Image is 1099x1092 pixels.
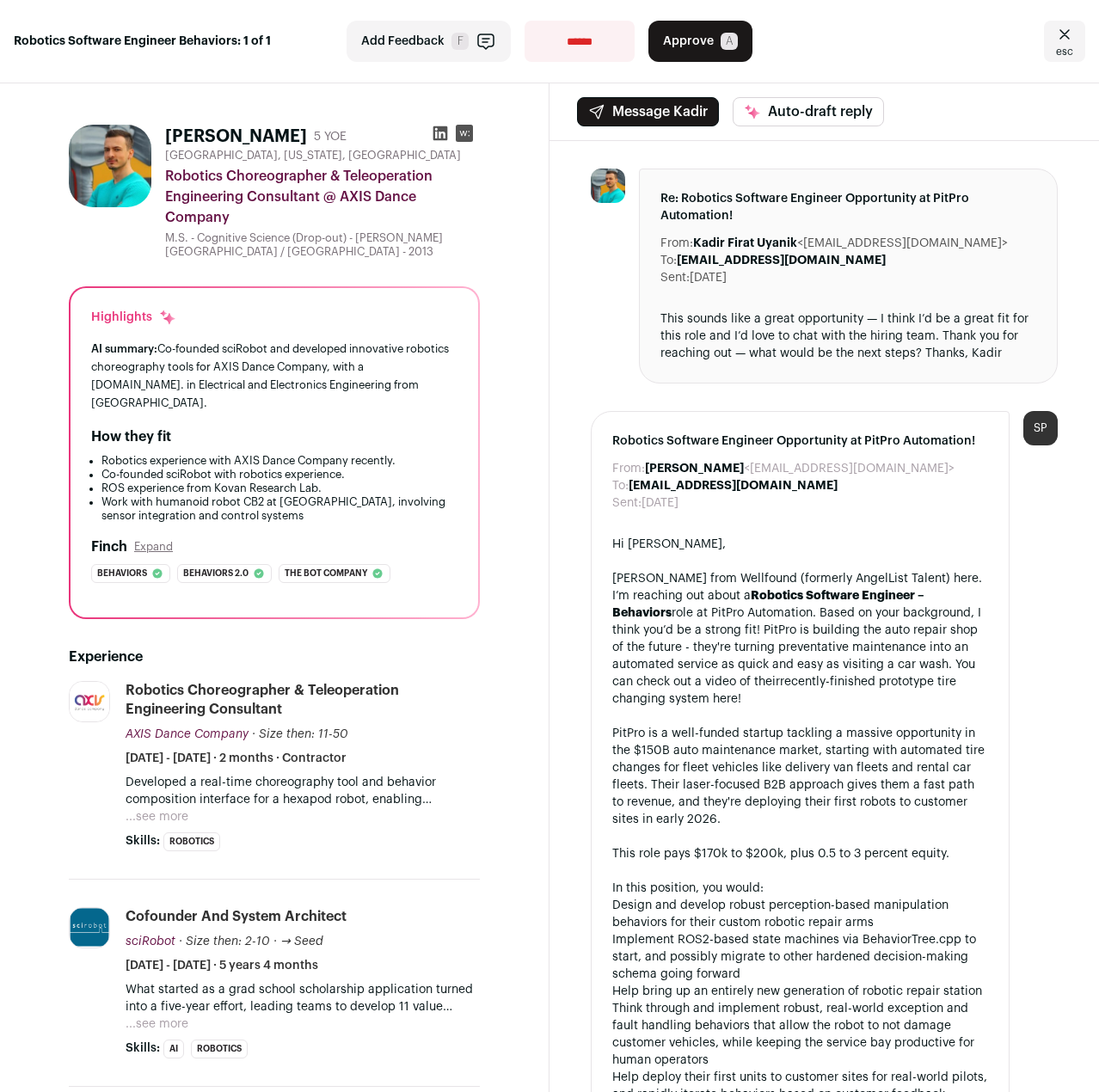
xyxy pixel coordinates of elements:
div: Cofounder and System Architect [126,907,347,926]
div: SP [1023,411,1058,445]
strong: Robotics Software Engineer – Behaviors [612,590,924,619]
button: Add Feedback F [347,21,511,62]
span: A [721,33,738,50]
span: The bot company [285,565,367,582]
span: [DATE] - [DATE] · 2 months · Contractor [126,750,347,767]
span: F [451,33,469,50]
dt: From: [612,460,645,477]
a: Close [1044,21,1085,62]
span: Add Feedback [361,33,445,50]
li: Robotics [163,832,220,851]
span: Re: Robotics Software Engineer Opportunity at PitPro Automation! [660,190,1036,224]
div: Co-founded sciRobot and developed innovative robotics choreography tools for AXIS Dance Company, ... [91,340,457,413]
dt: To: [612,477,629,494]
li: Robotics experience with AXIS Dance Company recently. [101,454,457,468]
div: M.S. - Cognitive Science (Drop-out) - [PERSON_NAME][GEOGRAPHIC_DATA] / [GEOGRAPHIC_DATA] - 2013 [165,231,480,259]
span: Behaviors 2.0 [183,565,249,582]
div: Robotics Choreographer & Teleoperation Engineering Consultant [126,681,480,719]
img: 183e4f1248d4539a5abf254ad5d99c4b93c7d2175b5394a7987ec8fbffbe5193.jpg [70,682,109,721]
span: · Size then: 11-50 [252,728,348,740]
div: [PERSON_NAME] from Wellfound (formerly AngelList Talent) here. I’m reaching out about a role at P... [612,570,988,708]
span: · Size then: 2-10 [179,936,270,948]
dt: Sent: [612,494,642,512]
button: Auto-draft reply [733,97,884,126]
a: recently-finished prototype tire changing system here [612,676,956,705]
span: · [273,933,277,950]
b: [EMAIL_ADDRESS][DOMAIN_NAME] [677,255,886,267]
li: Design and develop robust perception-based manipulation behaviors for their custom robotic repair... [612,897,988,931]
dt: To: [660,252,677,269]
p: What started as a grad school scholarship application turned into a five-year effort, leading tea... [126,981,480,1015]
div: This role pays $170k to $200k, plus 0.5 to 3 percent equity. [612,845,988,862]
span: AXIS Dance Company [126,728,249,740]
li: Work with humanoid robot CB2 at [GEOGRAPHIC_DATA], involving sensor integration and control systems [101,495,457,523]
div: This sounds like a great opportunity — I think I’d be a great fit for this role and I’d love to c... [660,310,1036,362]
button: ...see more [126,1015,188,1033]
h2: Finch [91,537,127,557]
span: Skills: [126,832,160,850]
div: Robotics Choreographer & Teleoperation Engineering Consultant @ AXIS Dance Company [165,166,480,228]
dd: <[EMAIL_ADDRESS][DOMAIN_NAME]> [645,460,955,477]
div: 5 YOE [314,128,347,145]
div: Highlights [91,309,176,326]
button: ...see more [126,808,188,825]
button: Message Kadir [577,97,719,126]
span: AI summary: [91,343,157,354]
h2: How they fit [91,426,171,447]
li: Implement ROS2-based state machines via BehaviorTree.cpp to start, and possibly migrate to other ... [612,931,988,983]
span: Robotics Software Engineer Opportunity at PitPro Automation! [612,433,988,450]
img: 5683776417757f864a86edb55cfc9bcc7033eb9fac2559d7d8554ce952f394b0 [69,125,151,207]
span: Approve [663,33,714,50]
p: Developed a real-time choreography tool and behavior composition interface for a hexapod robot, e... [126,774,480,808]
dt: Sent: [660,269,690,286]
li: Co-founded sciRobot with robotics experience. [101,468,457,482]
h1: [PERSON_NAME] [165,125,307,149]
div: Hi [PERSON_NAME], [612,536,988,553]
dd: [DATE] [642,494,678,512]
li: ROS experience from Kovan Research Lab. [101,482,457,495]
dt: From: [660,235,693,252]
span: → Seed [280,936,323,948]
span: sciRobot [126,936,175,948]
li: Help bring up an entirely new generation of robotic repair station [612,983,988,1000]
button: Approve A [648,21,752,62]
b: [EMAIL_ADDRESS][DOMAIN_NAME] [629,480,838,492]
li: Robotics [191,1040,248,1058]
h2: Experience [69,647,480,667]
img: 5683776417757f864a86edb55cfc9bcc7033eb9fac2559d7d8554ce952f394b0 [591,169,625,203]
b: Kadir Firat Uyanik [693,237,797,249]
span: Behaviors [97,565,147,582]
strong: Robotics Software Engineer Behaviors: 1 of 1 [14,33,271,50]
dd: [DATE] [690,269,727,286]
span: Skills: [126,1040,160,1057]
button: Expand [134,540,173,554]
span: [DATE] - [DATE] · 5 years 4 months [126,957,318,974]
div: In this position, you would: [612,880,988,897]
img: a63c843964e98e3684fc226f20f945a2132d11b012b5e4abb116b0763d7e2ca0.png [70,908,109,948]
li: Think through and implement robust, real-world exception and fault handling behaviors that allow ... [612,1000,988,1069]
dd: <[EMAIL_ADDRESS][DOMAIN_NAME]> [693,235,1008,252]
span: esc [1056,45,1073,58]
li: AI [163,1040,184,1058]
b: [PERSON_NAME] [645,463,744,475]
span: [GEOGRAPHIC_DATA], [US_STATE], [GEOGRAPHIC_DATA] [165,149,461,163]
div: PitPro is a well-funded startup tackling a massive opportunity in the $150B auto maintenance mark... [612,725,988,828]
